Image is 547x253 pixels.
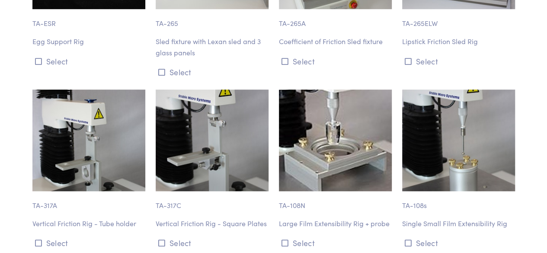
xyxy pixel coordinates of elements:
p: TA-265A [279,9,392,29]
button: Select [32,236,145,250]
p: TA-317A [32,191,145,211]
p: Sled fixture with Lexan sled and 3 glass panels [156,36,269,58]
p: Vertical Friction Rig - Tube holder [32,218,145,229]
button: Select [279,236,392,250]
p: Lipstick Friction Sled Rig [402,36,515,47]
img: ta-317a_vertical-friction-rig2.jpg [32,90,145,191]
p: TA-317C [156,191,269,211]
img: ta-108_sml_0298.jpg [279,90,392,191]
img: ta-317c_vertical-friction-rig.jpg [156,90,269,191]
p: TA-265 [156,9,269,29]
p: TA-108s [402,191,515,211]
p: Coefficient of Friction Sled fixture [279,36,392,47]
button: Select [402,54,515,68]
p: TA-265ELW [402,9,515,29]
button: Select [156,65,269,79]
p: Egg Support Rig [32,36,145,47]
p: Large Film Extensibility Rig + probe [279,218,392,229]
p: Single Small Film Extensibility Rig [402,218,515,229]
button: Select [32,54,145,68]
button: Select [156,236,269,250]
img: ta-108s_film-extensibility-rig.jpg [402,90,515,191]
button: Select [402,236,515,250]
p: TA-ESR [32,9,145,29]
button: Select [279,54,392,68]
p: TA-108N [279,191,392,211]
p: Vertical Friction Rig - Square Plates [156,218,269,229]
